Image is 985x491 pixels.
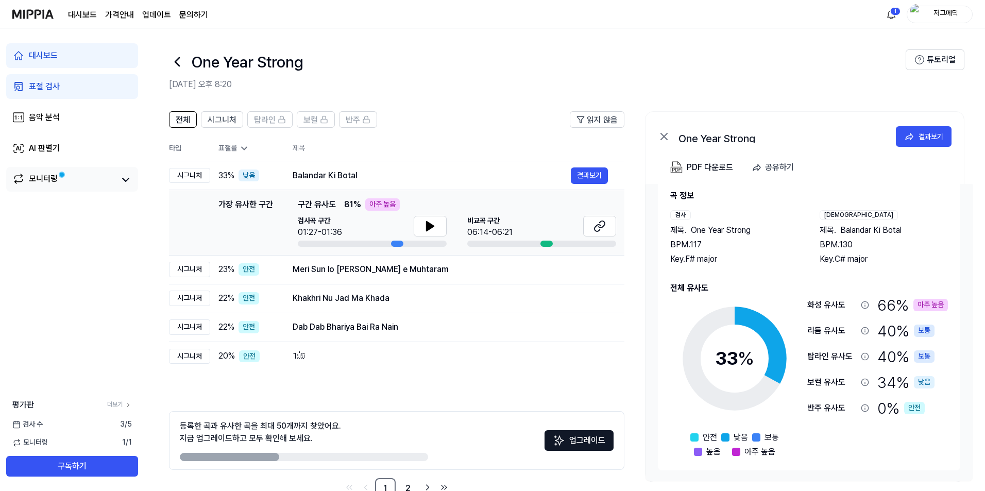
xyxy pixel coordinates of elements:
[218,143,276,154] div: 표절률
[545,439,614,449] a: Sparkles업그레이드
[906,49,964,70] button: 튜토리얼
[254,114,276,126] span: 탑라인
[807,402,857,414] div: 반주 유사도
[365,198,400,211] div: 아주 높음
[646,184,973,481] a: 곡 정보검사제목.One Year StrongBPM.117Key.F# major[DEMOGRAPHIC_DATA]제목.Balandar Ki BotalBPM.130Key.C# ma...
[239,350,260,363] div: 안전
[706,446,721,458] span: 높음
[670,161,683,174] img: PDF Download
[926,8,966,20] div: 저그메딕
[297,111,335,128] button: 보컬
[179,9,208,21] a: 문의하기
[570,111,624,128] button: 읽지 않음
[12,437,48,448] span: 모니터링
[687,161,733,174] div: PDF 다운로드
[298,198,336,211] span: 구간 유사도
[169,136,210,161] th: 타입
[807,325,857,337] div: 리듬 유사도
[29,111,60,124] div: 음악 분석
[910,4,923,25] img: profile
[670,224,687,236] span: 제목 .
[919,131,943,142] div: 결과보기
[670,282,948,294] h2: 전체 유사도
[877,397,925,419] div: 0 %
[29,173,58,187] div: 모니터링
[298,216,342,226] span: 검사곡 구간
[201,111,243,128] button: 시그니처
[571,167,608,184] button: 결과보기
[218,292,234,304] span: 22 %
[587,114,618,126] span: 읽지 않음
[247,111,293,128] button: 탑라인
[169,262,210,277] div: 시그니처
[239,292,259,304] div: 안전
[467,216,513,226] span: 비교곡 구간
[293,350,608,362] div: ไม่มี
[691,224,751,236] span: One Year Strong
[914,350,935,363] div: 보통
[877,294,948,316] div: 66 %
[883,6,899,23] button: 알림1
[293,292,608,304] div: Khakhri Nu Jad Ma Khada
[744,446,775,458] span: 아주 높음
[298,226,342,239] div: 01:27-01:36
[239,170,259,182] div: 낮음
[896,126,952,147] button: 결과보기
[913,299,948,311] div: 아주 높음
[29,142,60,155] div: AI 판별기
[169,319,210,335] div: 시그니처
[670,210,691,220] div: 검사
[293,321,608,333] div: Dab Dab Bhariya Bai Ra Nain
[748,157,802,178] button: 공유하기
[293,263,608,276] div: Meri Sun lo [PERSON_NAME] e Muhtaram
[678,130,885,143] div: One Year Strong
[120,419,132,430] span: 3 / 5
[467,226,513,239] div: 06:14-06:21
[142,9,171,21] a: 업데이트
[807,299,857,311] div: 화성 유사도
[877,320,935,342] div: 40 %
[553,434,565,447] img: Sparkles
[820,224,836,236] span: 제목 .
[807,350,857,363] div: 탑라인 유사도
[180,420,341,445] div: 등록한 곡과 유사한 곡을 최대 50개까지 찾았어요. 지금 업그레이드하고 모두 확인해 보세요.
[807,376,857,388] div: 보컬 유사도
[734,431,748,444] span: 낮음
[12,173,115,187] a: 모니터링
[239,321,259,333] div: 안전
[885,8,897,21] img: 알림
[218,263,234,276] span: 23 %
[907,6,973,23] button: profile저그메딕
[668,157,735,178] button: PDF 다운로드
[218,170,234,182] span: 33 %
[670,190,948,202] h2: 곡 정보
[169,78,906,91] h2: [DATE] 오후 8:20
[877,371,935,393] div: 34 %
[715,345,754,373] div: 33
[208,114,236,126] span: 시그니처
[6,105,138,130] a: 음악 분석
[293,170,571,182] div: Balandar Ki Botal
[6,74,138,99] a: 표절 검사
[12,419,43,430] span: 검사 수
[738,347,754,369] span: %
[904,402,925,414] div: 안전
[840,224,902,236] span: Balandar Ki Botal
[765,161,794,174] div: 공유하기
[820,239,948,251] div: BPM. 130
[344,198,361,211] span: 81 %
[169,291,210,306] div: 시그니처
[820,210,898,220] div: [DEMOGRAPHIC_DATA]
[914,325,935,337] div: 보통
[29,80,60,93] div: 표절 검사
[176,114,190,126] span: 전체
[670,253,799,265] div: Key. F# major
[545,430,614,451] button: 업그레이드
[29,49,58,62] div: 대시보드
[703,431,717,444] span: 안전
[105,9,134,21] a: 가격안내
[239,263,259,276] div: 안전
[303,114,318,126] span: 보컬
[169,168,210,183] div: 시그니처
